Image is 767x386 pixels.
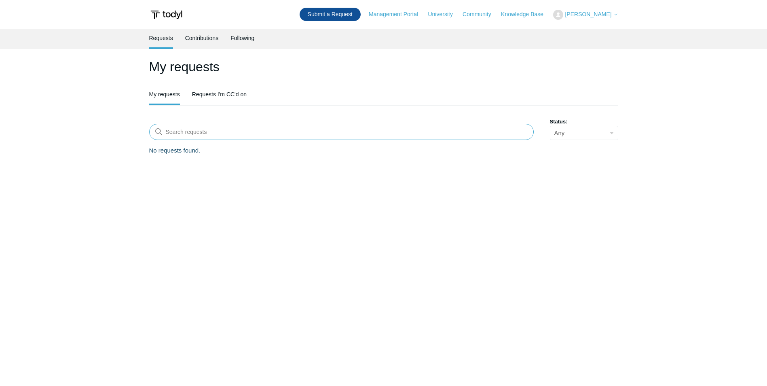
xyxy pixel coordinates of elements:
[149,85,180,104] a: My requests
[501,10,551,19] a: Knowledge Base
[553,10,618,20] button: [PERSON_NAME]
[463,10,499,19] a: Community
[565,11,611,17] span: [PERSON_NAME]
[550,118,618,126] label: Status:
[300,8,361,21] a: Submit a Request
[149,29,173,47] a: Requests
[428,10,461,19] a: University
[149,7,184,22] img: Todyl Support Center Help Center home page
[230,29,254,47] a: Following
[149,57,618,76] h1: My requests
[149,146,618,155] p: No requests found.
[149,124,534,140] input: Search requests
[185,29,219,47] a: Contributions
[192,85,247,104] a: Requests I'm CC'd on
[369,10,426,19] a: Management Portal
